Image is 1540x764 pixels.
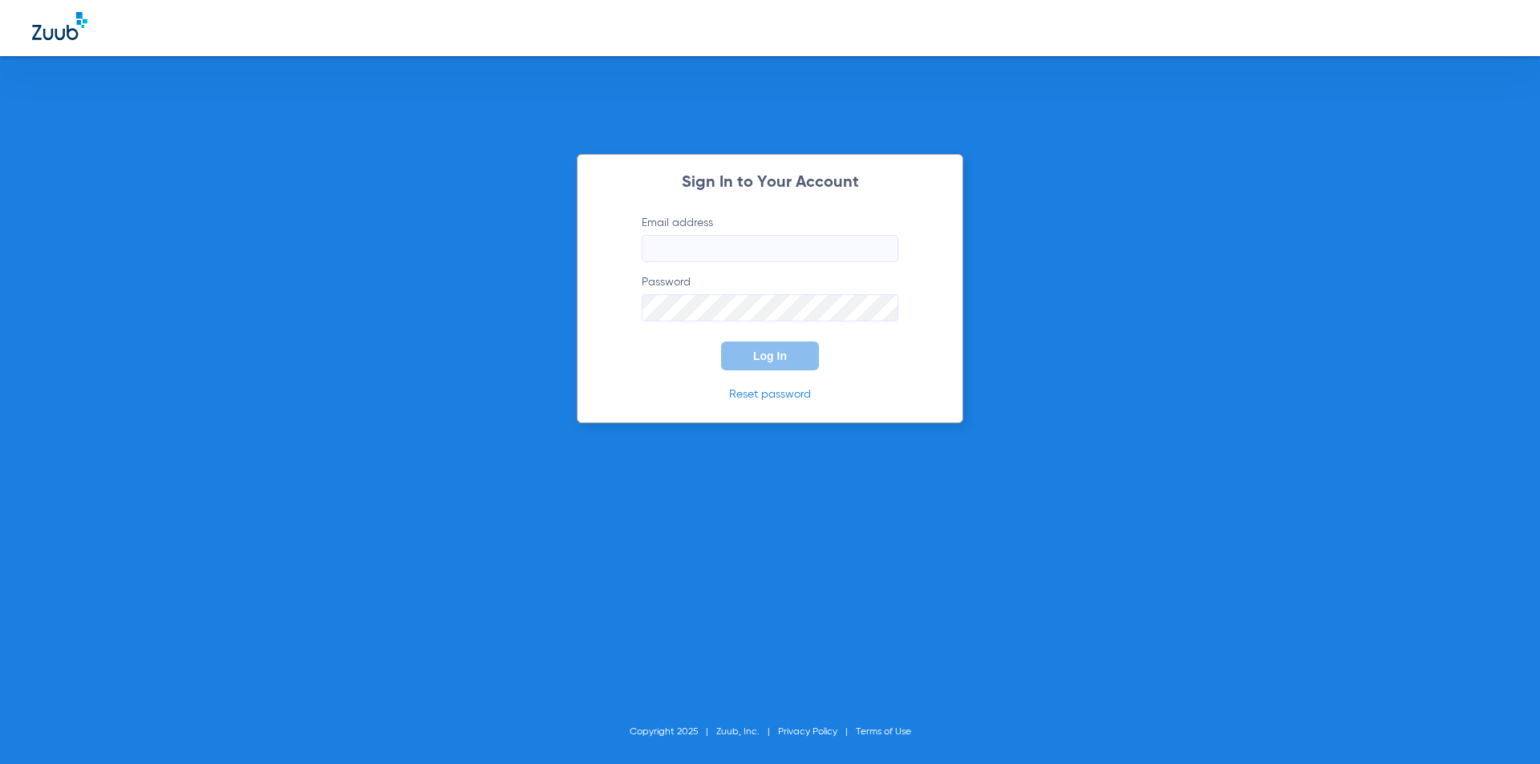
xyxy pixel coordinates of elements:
[642,215,898,262] label: Email address
[642,274,898,321] label: Password
[32,12,87,40] img: Zuub Logo
[618,175,922,191] h2: Sign In to Your Account
[642,235,898,262] input: Email address
[753,350,787,362] span: Log In
[856,727,911,737] a: Terms of Use
[642,294,898,321] input: Password
[721,342,819,370] button: Log In
[630,724,716,740] li: Copyright 2025
[729,389,811,400] a: Reset password
[778,727,837,737] a: Privacy Policy
[716,724,778,740] li: Zuub, Inc.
